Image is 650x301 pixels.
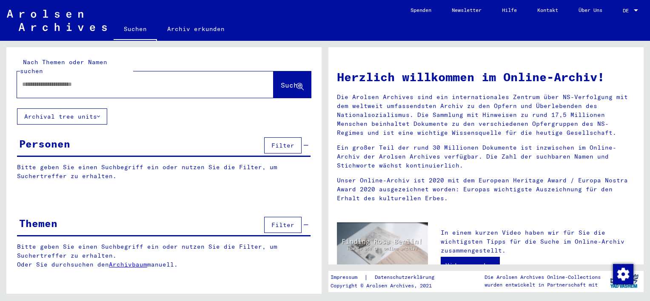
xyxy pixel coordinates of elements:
[20,58,107,75] mat-label: Nach Themen oder Namen suchen
[19,216,57,231] div: Themen
[17,108,107,125] button: Archival tree units
[19,136,70,151] div: Personen
[271,142,294,149] span: Filter
[368,273,445,282] a: Datenschutzerklärung
[274,71,311,98] button: Suche
[331,282,445,290] p: Copyright © Arolsen Archives, 2021
[337,222,428,272] img: video.jpg
[331,273,364,282] a: Impressum
[281,81,302,89] span: Suche
[337,93,635,137] p: Die Arolsen Archives sind ein internationales Zentrum über NS-Verfolgung mit dem weltweit umfasse...
[109,261,147,268] a: Archivbaum
[264,217,302,233] button: Filter
[114,19,157,41] a: Suchen
[613,264,633,284] div: Zustimmung ändern
[271,221,294,229] span: Filter
[17,242,311,269] p: Bitte geben Sie einen Suchbegriff ein oder nutzen Sie die Filter, um Suchertreffer zu erhalten. O...
[264,137,302,153] button: Filter
[337,176,635,203] p: Unser Online-Archiv ist 2020 mit dem European Heritage Award / Europa Nostra Award 2020 ausgezeic...
[17,163,311,181] p: Bitte geben Sie einen Suchbegriff ein oder nutzen Sie die Filter, um Suchertreffer zu erhalten.
[337,68,635,86] h1: Herzlich willkommen im Online-Archiv!
[7,10,107,31] img: Arolsen_neg.svg
[441,257,500,274] a: Video ansehen
[485,281,601,289] p: wurden entwickelt in Partnerschaft mit
[608,270,640,292] img: yv_logo.png
[157,19,235,39] a: Archiv erkunden
[441,228,635,255] p: In einem kurzen Video haben wir für Sie die wichtigsten Tipps für die Suche im Online-Archiv zusa...
[485,273,601,281] p: Die Arolsen Archives Online-Collections
[331,273,445,282] div: |
[337,143,635,170] p: Ein großer Teil der rund 30 Millionen Dokumente ist inzwischen im Online-Archiv der Arolsen Archi...
[613,264,633,284] img: Zustimmung ändern
[623,8,632,14] span: DE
